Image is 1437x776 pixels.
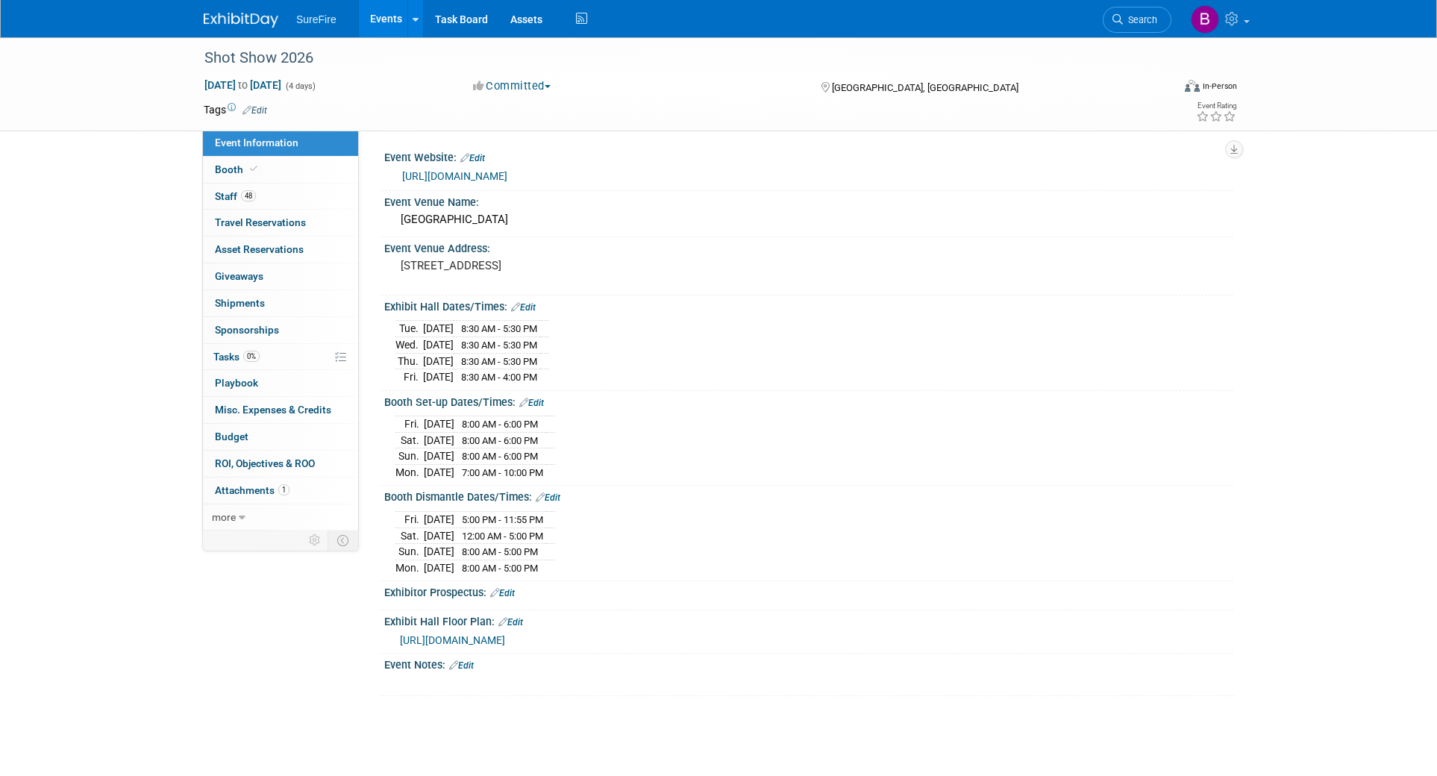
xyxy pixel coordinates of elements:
[511,302,536,313] a: Edit
[215,484,289,496] span: Attachments
[402,170,507,182] a: [URL][DOMAIN_NAME]
[395,432,424,448] td: Sat.
[199,45,1149,72] div: Shot Show 2026
[203,370,358,396] a: Playbook
[490,588,515,598] a: Edit
[498,617,523,628] a: Edit
[395,416,424,433] td: Fri.
[1103,7,1171,33] a: Search
[212,511,236,523] span: more
[1196,102,1236,110] div: Event Rating
[424,464,454,480] td: [DATE]
[395,512,424,528] td: Fri.
[203,451,358,477] a: ROI, Objectives & ROO
[203,290,358,316] a: Shipments
[395,464,424,480] td: Mon.
[215,324,279,336] span: Sponsorships
[395,448,424,465] td: Sun.
[401,259,721,272] pre: [STREET_ADDRESS]
[215,404,331,416] span: Misc. Expenses & Credits
[536,492,560,503] a: Edit
[400,634,505,646] a: [URL][DOMAIN_NAME]
[424,544,454,560] td: [DATE]
[461,339,537,351] span: 8:30 AM - 5:30 PM
[203,424,358,450] a: Budget
[215,457,315,469] span: ROI, Objectives & ROO
[1123,14,1157,25] span: Search
[203,478,358,504] a: Attachments1
[1185,80,1200,92] img: Format-Inperson.png
[424,512,454,528] td: [DATE]
[832,82,1018,93] span: [GEOGRAPHIC_DATA], [GEOGRAPHIC_DATA]
[236,79,250,91] span: to
[462,531,543,542] span: 12:00 AM - 5:00 PM
[203,344,358,370] a: Tasks0%
[460,153,485,163] a: Edit
[395,208,1222,231] div: [GEOGRAPHIC_DATA]
[468,78,557,94] button: Committed
[462,546,538,557] span: 8:00 AM - 5:00 PM
[461,356,537,367] span: 8:30 AM - 5:30 PM
[203,157,358,183] a: Booth
[424,528,454,544] td: [DATE]
[328,531,359,550] td: Toggle Event Tabs
[203,210,358,236] a: Travel Reservations
[241,190,256,201] span: 48
[395,528,424,544] td: Sat.
[395,353,423,369] td: Thu.
[423,337,454,354] td: [DATE]
[242,105,267,116] a: Edit
[384,654,1233,673] div: Event Notes:
[384,391,1233,410] div: Booth Set-up Dates/Times:
[278,484,289,495] span: 1
[203,397,358,423] a: Misc. Expenses & Credits
[243,351,260,362] span: 0%
[384,486,1233,505] div: Booth Dismantle Dates/Times:
[1191,5,1219,34] img: Bree Yoshikawa
[204,102,267,117] td: Tags
[284,81,316,91] span: (4 days)
[462,514,543,525] span: 5:00 PM - 11:55 PM
[424,560,454,575] td: [DATE]
[462,419,538,430] span: 8:00 AM - 6:00 PM
[384,610,1233,630] div: Exhibit Hall Floor Plan:
[215,216,306,228] span: Travel Reservations
[384,581,1233,601] div: Exhibitor Prospectus:
[203,504,358,531] a: more
[213,351,260,363] span: Tasks
[203,237,358,263] a: Asset Reservations
[462,563,538,574] span: 8:00 AM - 5:00 PM
[424,432,454,448] td: [DATE]
[215,431,248,442] span: Budget
[395,337,423,354] td: Wed.
[424,416,454,433] td: [DATE]
[395,369,423,385] td: Fri.
[203,184,358,210] a: Staff48
[519,398,544,408] a: Edit
[1083,78,1237,100] div: Event Format
[215,243,304,255] span: Asset Reservations
[462,451,538,462] span: 8:00 AM - 6:00 PM
[215,190,256,202] span: Staff
[461,372,537,383] span: 8:30 AM - 4:00 PM
[203,263,358,290] a: Giveaways
[215,163,260,175] span: Booth
[215,377,258,389] span: Playbook
[384,237,1233,256] div: Event Venue Address:
[462,435,538,446] span: 8:00 AM - 6:00 PM
[250,165,257,173] i: Booth reservation complete
[296,13,336,25] span: SureFire
[423,369,454,385] td: [DATE]
[203,317,358,343] a: Sponsorships
[395,544,424,560] td: Sun.
[462,467,543,478] span: 7:00 AM - 10:00 PM
[204,13,278,28] img: ExhibitDay
[395,321,423,337] td: Tue.
[384,295,1233,315] div: Exhibit Hall Dates/Times:
[204,78,282,92] span: [DATE] [DATE]
[395,560,424,575] td: Mon.
[423,353,454,369] td: [DATE]
[302,531,328,550] td: Personalize Event Tab Strip
[424,448,454,465] td: [DATE]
